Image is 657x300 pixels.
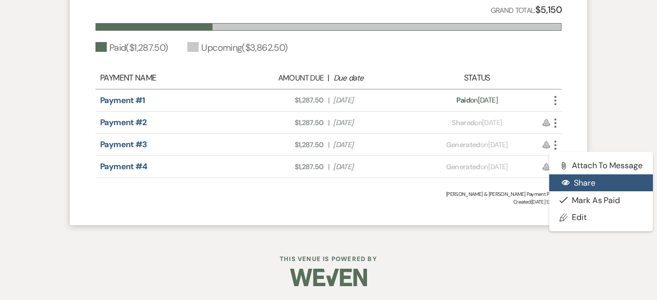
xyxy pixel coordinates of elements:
[187,41,287,55] div: Upcoming ( $3,862.50 )
[328,139,329,150] span: |
[95,190,562,198] div: [PERSON_NAME] & [PERSON_NAME] Payment Plan #1
[95,198,562,206] span: Created: [DATE] 1:24 PM
[100,139,147,150] a: Payment #3
[290,259,367,295] img: Weven Logo
[456,95,470,105] span: Paid
[452,118,474,127] span: Shared
[420,95,534,106] div: on [DATE]
[242,72,323,84] div: Amount Due
[420,117,534,128] div: on [DATE]
[334,72,415,84] div: Due date
[491,3,562,17] p: Grand Total:
[446,162,480,171] span: Generated
[100,117,147,128] a: Payment #2
[243,95,324,106] span: $1,287.50
[420,162,534,172] div: on [DATE]
[328,95,329,106] span: |
[328,162,329,172] span: |
[535,4,562,16] strong: $5,150
[328,117,329,128] span: |
[333,95,414,106] span: [DATE]
[100,161,147,172] a: Payment #4
[446,140,480,149] span: Generated
[549,191,653,209] button: Mark as Paid
[333,162,414,172] span: [DATE]
[100,95,145,106] a: Payment #1
[243,117,324,128] span: $1,287.50
[243,139,324,150] span: $1,287.50
[333,117,414,128] span: [DATE]
[243,162,324,172] span: $1,287.50
[237,72,420,84] div: |
[95,41,168,55] div: Paid ( $1,287.50 )
[100,72,237,84] div: Payment Name
[333,139,414,150] span: [DATE]
[549,209,653,226] a: Edit
[420,139,534,150] div: on [DATE]
[420,72,534,84] div: Status
[549,174,653,192] button: Share
[549,157,653,174] button: Attach to Message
